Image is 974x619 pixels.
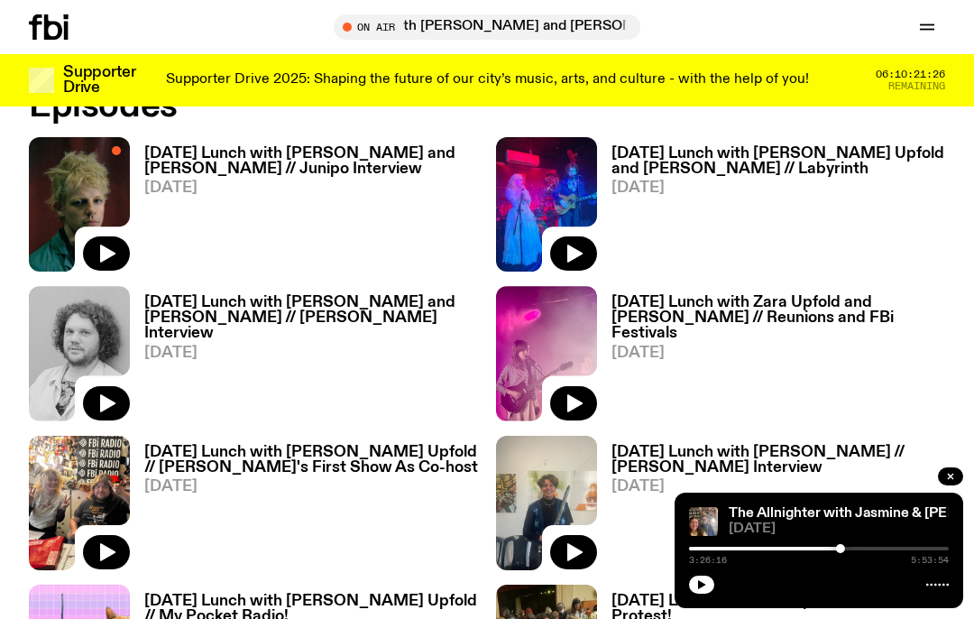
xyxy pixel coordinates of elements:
[144,146,478,177] h3: [DATE] Lunch with [PERSON_NAME] and [PERSON_NAME] // Junipo Interview
[130,295,478,420] a: [DATE] Lunch with [PERSON_NAME] and [PERSON_NAME] // [PERSON_NAME] Interview[DATE]
[144,346,478,361] span: [DATE]
[29,436,130,570] img: Adam and Zara Presenting Together :)
[911,556,949,565] span: 5:53:54
[334,14,640,40] button: On Air[DATE] Lunch with [PERSON_NAME] and [PERSON_NAME] // Junipo Interview
[611,180,945,196] span: [DATE]
[597,295,945,420] a: [DATE] Lunch with Zara Upfold and [PERSON_NAME] // Reunions and FBi Festivals[DATE]
[29,137,130,272] img: Junipo
[597,445,945,570] a: [DATE] Lunch with [PERSON_NAME] // [PERSON_NAME] Interview[DATE]
[496,137,597,272] img: Labyrinth
[611,346,945,361] span: [DATE]
[144,479,478,494] span: [DATE]
[130,146,478,272] a: [DATE] Lunch with [PERSON_NAME] and [PERSON_NAME] // Junipo Interview[DATE]
[611,445,945,476] h3: [DATE] Lunch with [PERSON_NAME] // [PERSON_NAME] Interview
[144,295,478,341] h3: [DATE] Lunch with [PERSON_NAME] and [PERSON_NAME] // [PERSON_NAME] Interview
[611,295,945,341] h3: [DATE] Lunch with Zara Upfold and [PERSON_NAME] // Reunions and FBi Festivals
[496,436,597,570] img: Tash Brobyn at their exhibition, Palimpsests at Goodspace Gallery
[166,72,809,88] p: Supporter Drive 2025: Shaping the future of our city’s music, arts, and culture - with the help o...
[29,90,634,123] h2: Episodes
[597,146,945,272] a: [DATE] Lunch with [PERSON_NAME] Upfold and [PERSON_NAME] // Labyrinth[DATE]
[63,65,135,96] h3: Supporter Drive
[888,81,945,91] span: Remaining
[496,286,597,420] img: The Belair Lips Bombs Live at Rad Festival
[876,69,945,79] span: 06:10:21:26
[144,445,478,476] h3: [DATE] Lunch with [PERSON_NAME] Upfold // [PERSON_NAME]'s First Show As Co-host
[130,445,478,570] a: [DATE] Lunch with [PERSON_NAME] Upfold // [PERSON_NAME]'s First Show As Co-host[DATE]
[689,556,727,565] span: 3:26:16
[611,479,945,494] span: [DATE]
[729,522,949,536] span: [DATE]
[144,180,478,196] span: [DATE]
[611,146,945,177] h3: [DATE] Lunch with [PERSON_NAME] Upfold and [PERSON_NAME] // Labyrinth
